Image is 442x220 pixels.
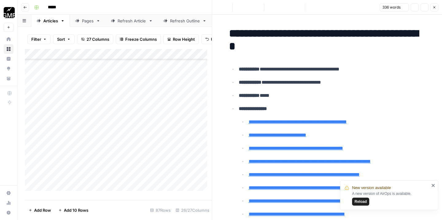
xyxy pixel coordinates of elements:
span: Sort [57,36,65,42]
span: Row Height [173,36,195,42]
a: Opportunities [4,64,14,74]
a: Browse [4,44,14,54]
a: Usage [4,198,14,208]
div: Refresh Article [118,18,146,24]
button: Freeze Columns [116,34,161,44]
span: Freeze Columns [125,36,157,42]
button: Help + Support [4,208,14,218]
a: Refresh Outline [158,15,212,27]
a: Articles [31,15,70,27]
button: Row Height [163,34,199,44]
a: Settings [4,188,14,198]
button: close [431,183,436,188]
button: Add 10 Rows [55,205,92,215]
div: A new version of AirOps is available. [352,191,429,206]
button: 336 words [380,3,409,11]
a: Refresh Article [106,15,158,27]
button: Workspace: Growth Marketing Pro [4,5,14,20]
div: 26/27 Columns [173,205,212,215]
button: Add Row [25,205,55,215]
button: Undo [201,34,225,44]
span: Filter [31,36,41,42]
div: Pages [82,18,94,24]
img: Growth Marketing Pro Logo [4,7,15,18]
span: Add Row [34,207,51,213]
div: Refresh Outline [170,18,200,24]
a: Pages [70,15,106,27]
span: Reload [355,199,367,204]
button: 27 Columns [77,34,113,44]
span: New version available [352,185,391,191]
a: Home [4,34,14,44]
span: 27 Columns [87,36,109,42]
span: Add 10 Rows [64,207,88,213]
button: Sort [53,34,75,44]
span: 336 words [382,5,401,10]
a: Your Data [4,74,14,83]
a: Insights [4,54,14,64]
div: Articles [43,18,58,24]
button: Reload [352,198,369,206]
div: 87 Rows [148,205,173,215]
button: Filter [27,34,51,44]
